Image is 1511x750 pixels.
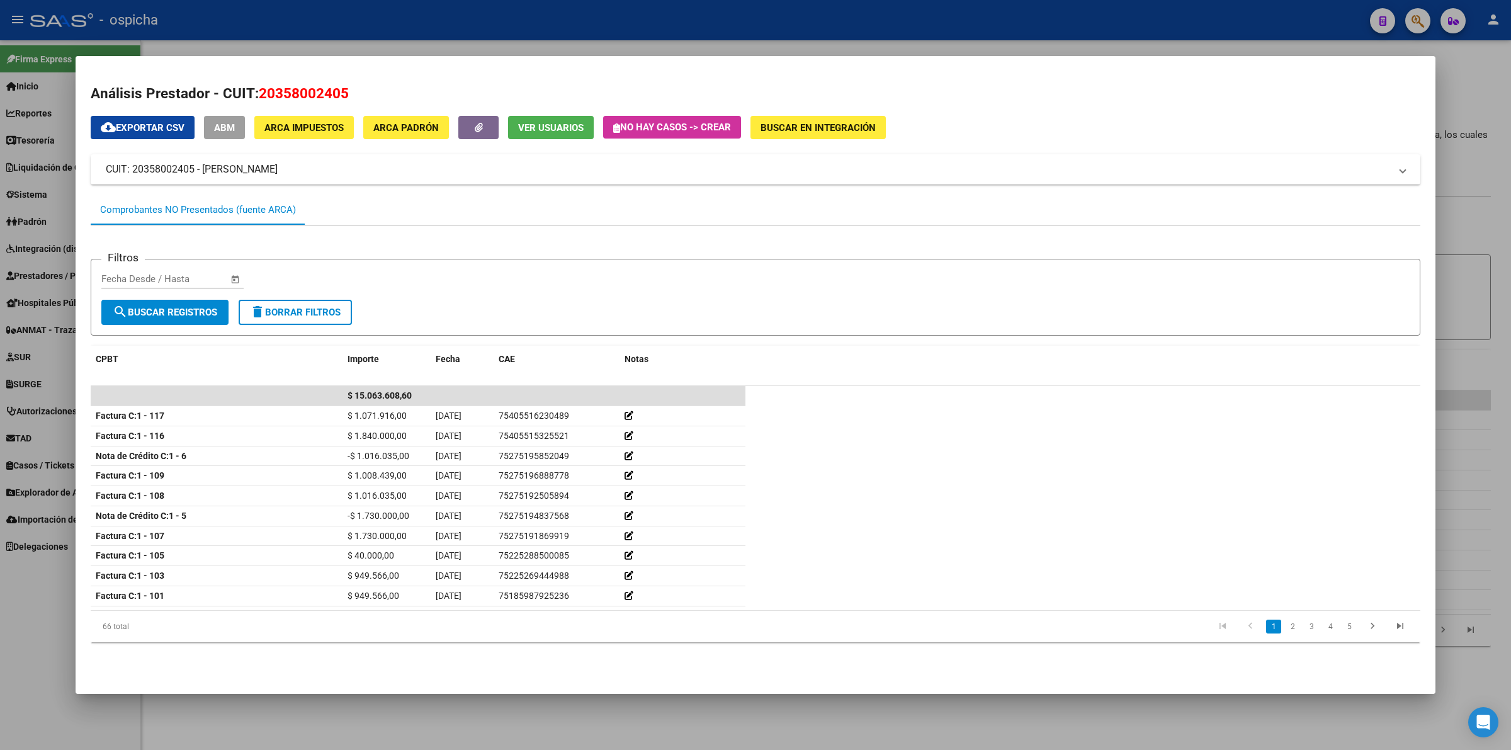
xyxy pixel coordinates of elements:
h2: Análisis Prestador - CUIT: [91,83,1420,105]
span: 75275194837568 [499,511,569,521]
span: 75405516230489 [499,411,569,421]
a: 2 [1285,620,1300,634]
li: page 1 [1264,616,1283,637]
li: page 3 [1302,616,1321,637]
span: $ 949.566,00 [348,591,399,601]
datatable-header-cell: Notas [620,346,745,373]
button: Buscar Registros [101,300,229,325]
span: ABM [214,122,235,134]
span: Factura C: [96,411,137,421]
mat-panel-title: CUIT: 20358002405 - [PERSON_NAME] [106,162,1390,177]
strong: 1 - 116 [96,431,164,441]
span: Borrar Filtros [250,307,341,318]
span: CPBT [96,354,118,364]
div: Comprobantes NO Presentados (fuente ARCA) [100,203,296,217]
span: $ 1.008.439,00 [348,470,407,480]
span: $ 1.071.916,00 [348,411,407,421]
span: CAE [499,354,515,364]
li: page 4 [1321,616,1340,637]
span: 75275191869919 [499,531,569,541]
button: Open calendar [229,272,243,287]
datatable-header-cell: CAE [494,346,620,373]
mat-icon: delete [250,304,265,319]
span: Notas [625,354,648,364]
button: No hay casos -> Crear [603,116,741,139]
div: 66 total [91,611,354,642]
a: go to previous page [1238,620,1262,634]
span: Factura C: [96,571,137,581]
span: Buscar en Integración [761,122,876,134]
button: ABM [204,116,245,139]
span: 75275195852049 [499,451,569,461]
strong: 1 - 103 [96,571,164,581]
mat-icon: cloud_download [101,120,116,135]
input: Fecha fin [164,273,225,285]
li: page 5 [1340,616,1359,637]
button: Buscar en Integración [750,116,886,139]
button: Exportar CSV [91,116,195,139]
a: 3 [1304,620,1319,634]
strong: 1 - 6 [96,451,186,461]
button: ARCA Impuestos [254,116,354,139]
span: [DATE] [436,431,461,441]
span: Nota de Crédito C: [96,511,169,521]
span: [DATE] [436,550,461,560]
span: Factura C: [96,550,137,560]
span: -$ 1.730.000,00 [348,511,409,521]
span: Factura C: [96,491,137,501]
a: go to first page [1211,620,1235,634]
button: Borrar Filtros [239,300,352,325]
mat-expansion-panel-header: CUIT: 20358002405 - [PERSON_NAME] [91,154,1420,185]
strong: 1 - 108 [96,491,164,501]
a: go to last page [1388,620,1412,634]
span: $ 1.016.035,00 [348,491,407,501]
datatable-header-cell: Fecha [431,346,494,373]
span: Factura C: [96,531,137,541]
button: Ver Usuarios [508,116,594,139]
strong: 1 - 117 [96,411,164,421]
span: Nota de Crédito C: [96,451,169,461]
span: [DATE] [436,511,461,521]
span: Ver Usuarios [518,122,584,134]
span: $ 949.566,00 [348,571,399,581]
span: 75275196888778 [499,470,569,480]
a: 1 [1266,620,1281,634]
span: [DATE] [436,571,461,581]
span: ARCA Padrón [373,122,439,134]
strong: 1 - 5 [96,511,186,521]
span: Exportar CSV [101,122,184,134]
li: page 2 [1283,616,1302,637]
span: 75225269444988 [499,571,569,581]
strong: 1 - 109 [96,470,164,480]
datatable-header-cell: Importe [342,346,431,373]
span: [DATE] [436,491,461,501]
span: [DATE] [436,470,461,480]
span: $ 1.840.000,00 [348,431,407,441]
mat-icon: search [113,304,128,319]
span: Fecha [436,354,460,364]
span: $ 1.730.000,00 [348,531,407,541]
strong: 1 - 105 [96,550,164,560]
strong: 1 - 101 [96,591,164,601]
h3: Filtros [101,249,145,266]
span: Buscar Registros [113,307,217,318]
a: go to next page [1361,620,1384,634]
span: 75405515325521 [499,431,569,441]
input: Fecha inicio [101,273,152,285]
strong: 1 - 107 [96,531,164,541]
span: Factura C: [96,431,137,441]
span: [DATE] [436,411,461,421]
a: 4 [1323,620,1338,634]
span: $ 40.000,00 [348,550,394,560]
span: Factura C: [96,591,137,601]
span: 75275192505894 [499,491,569,501]
span: [DATE] [436,531,461,541]
span: 20358002405 [259,85,349,101]
span: 75185987925236 [499,591,569,601]
span: [DATE] [436,591,461,601]
span: ARCA Impuestos [264,122,344,134]
span: Factura C: [96,470,137,480]
span: 75225288500085 [499,550,569,560]
datatable-header-cell: CPBT [91,346,342,373]
span: No hay casos -> Crear [613,122,731,133]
